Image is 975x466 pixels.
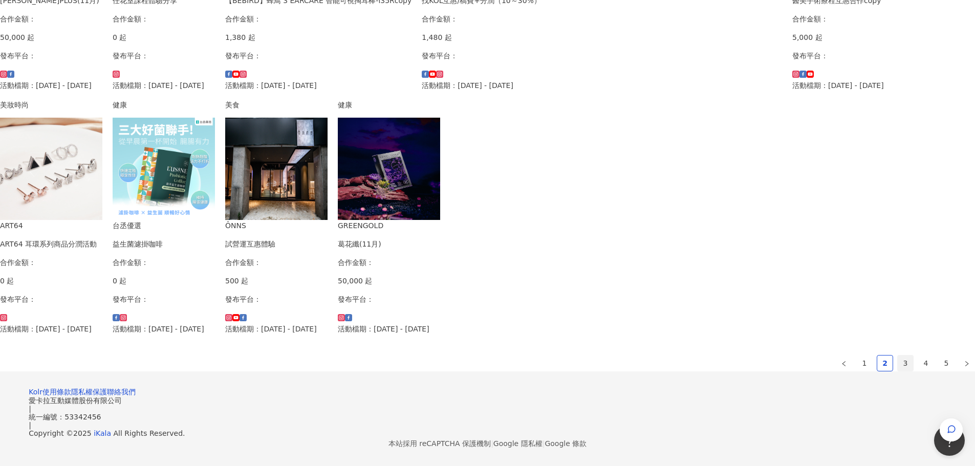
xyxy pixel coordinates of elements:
p: 合作金額： [338,257,440,268]
a: 2 [877,356,893,371]
p: 發布平台： [113,294,215,305]
img: 益生菌濾掛咖啡 [113,118,215,220]
div: 試營運互惠體驗 [225,238,328,250]
div: 美食 [225,99,328,110]
iframe: Help Scout Beacon - Open [934,425,965,456]
a: 1 [857,356,872,371]
li: Previous Page [836,355,852,371]
button: right [959,355,975,371]
li: Next Page [959,355,975,371]
p: 500 起 [225,275,328,286]
li: 4 [918,355,934,371]
p: 合作金額： [113,13,215,25]
div: GREENGOLD [338,220,440,231]
button: left [836,355,852,371]
span: right [964,361,970,367]
p: 0 起 [113,32,215,43]
p: 50,000 起 [338,275,440,286]
p: 活動檔期：[DATE] - [DATE] [225,323,328,335]
div: 統一編號：53342456 [29,413,946,421]
p: 活動檔期：[DATE] - [DATE] [422,80,782,91]
li: 5 [938,355,955,371]
p: 活動檔期：[DATE] - [DATE] [113,323,215,335]
p: 1,480 起 [422,32,782,43]
a: Kolr [29,388,42,396]
img: 葛花纖 [338,118,440,220]
a: iKala [94,429,111,437]
li: 2 [877,355,893,371]
p: 合作金額： [225,257,328,268]
p: 發布平台： [792,50,895,61]
span: | [491,439,493,448]
img: 試營運互惠體驗 [225,118,328,220]
p: 活動檔期：[DATE] - [DATE] [338,323,440,335]
p: 0 起 [113,275,215,286]
p: 合作金額： [792,13,895,25]
span: 本站採用 reCAPTCHA 保護機制 [388,437,587,450]
p: 發布平台： [422,50,782,61]
p: 5,000 起 [792,32,895,43]
p: 合作金額： [422,13,782,25]
p: 合作金額： [225,13,411,25]
p: 合作金額： [113,257,215,268]
span: | [29,421,31,429]
div: Copyright © 2025 All Rights Reserved. [29,429,946,437]
li: 1 [856,355,873,371]
a: 4 [918,356,934,371]
p: 1,380 起 [225,32,411,43]
p: 發布平台： [338,294,440,305]
div: 益生菌濾掛咖啡 [113,238,215,250]
a: Google 隱私權 [493,439,543,448]
p: 發布平台： [113,50,215,61]
a: Google 條款 [545,439,587,448]
span: | [543,439,545,448]
div: ÔNNS [225,220,328,231]
a: 使用條款 [42,388,71,396]
a: 5 [939,356,954,371]
div: 台丞優選 [113,220,215,231]
span: | [29,405,31,413]
a: 聯絡我們 [107,388,136,396]
p: 活動檔期：[DATE] - [DATE] [113,80,215,91]
p: 活動檔期：[DATE] - [DATE] [792,80,895,91]
span: left [841,361,847,367]
a: 3 [898,356,913,371]
p: 發布平台： [225,294,328,305]
div: 愛卡拉互動媒體股份有限公司 [29,396,946,405]
p: 發布平台： [225,50,411,61]
div: 健康 [338,99,440,110]
div: 健康 [113,99,215,110]
li: 3 [897,355,914,371]
div: 葛花纖(11月) [338,238,440,250]
p: 活動檔期：[DATE] - [DATE] [225,80,411,91]
a: 隱私權保護 [71,388,107,396]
